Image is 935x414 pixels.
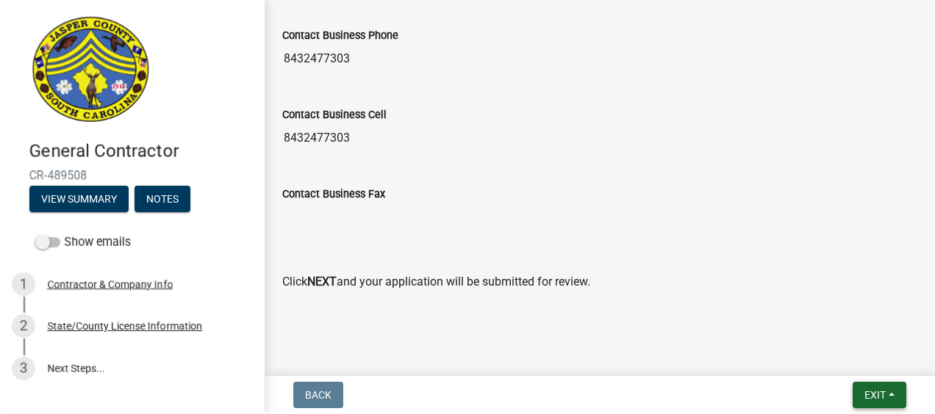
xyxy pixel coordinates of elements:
button: Notes [135,186,190,212]
div: 3 [12,357,35,380]
label: Show emails [35,233,131,251]
button: View Summary [29,186,129,212]
wm-modal-confirm: Notes [135,194,190,206]
div: 1 [12,272,35,296]
div: 2 [12,314,35,338]
label: Contact Business Phone [282,31,398,41]
h4: General Contractor [29,141,253,162]
div: State/County License Information [47,321,202,331]
strong: NEXT [307,275,337,288]
label: Contact Business Fax [282,189,385,200]
button: Exit [853,382,906,408]
span: Back [305,389,332,401]
div: Contractor & Company Info [47,279,173,289]
wm-modal-confirm: Summary [29,194,129,206]
p: Click and your application will be submitted for review. [282,273,917,291]
label: Contact Business Cell [282,110,387,120]
span: CR-489508 [29,168,235,182]
span: Exit [864,389,886,401]
button: Back [293,382,343,408]
img: Jasper County, South Carolina [29,15,152,126]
